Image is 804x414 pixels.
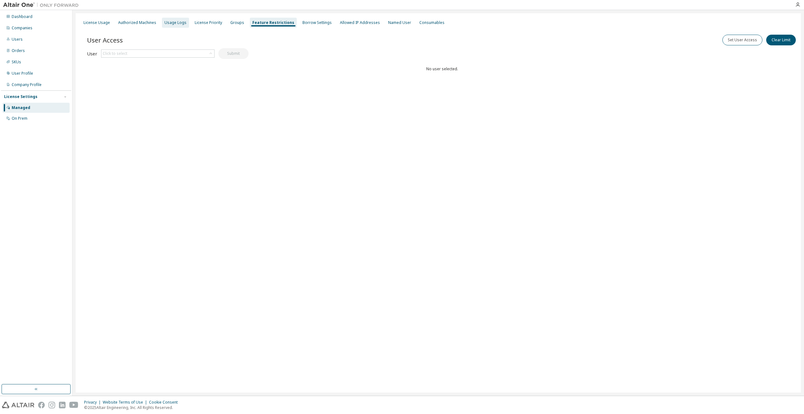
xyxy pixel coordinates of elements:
[38,402,45,408] img: facebook.svg
[103,51,127,56] div: Click to select
[12,105,30,110] div: Managed
[12,48,25,53] div: Orders
[2,402,34,408] img: altair_logo.svg
[230,20,244,25] div: Groups
[12,14,32,19] div: Dashboard
[388,20,411,25] div: Named User
[59,402,66,408] img: linkedin.svg
[12,116,27,121] div: On Prem
[12,82,42,87] div: Company Profile
[3,2,82,8] img: Altair One
[83,20,110,25] div: License Usage
[218,48,249,59] button: Submit
[419,20,445,25] div: Consumables
[722,35,762,45] button: Set User Access
[84,405,181,410] p: © 2025 Altair Engineering, Inc. All Rights Reserved.
[195,20,222,25] div: License Priority
[340,20,380,25] div: Allowed IP Addresses
[164,20,187,25] div: Usage Logs
[302,20,332,25] div: Borrow Settings
[12,26,32,31] div: Companies
[12,60,21,65] div: SKUs
[87,66,797,72] div: No user selected.
[103,400,149,405] div: Website Terms of Use
[101,50,214,57] div: Click to select
[12,71,33,76] div: User Profile
[4,94,37,99] div: License Settings
[87,36,123,44] span: User Access
[118,20,156,25] div: Authorized Machines
[84,400,103,405] div: Privacy
[87,51,97,56] label: User
[252,20,294,25] div: Feature Restrictions
[766,35,796,45] button: Clear Limit
[12,37,23,42] div: Users
[149,400,181,405] div: Cookie Consent
[49,402,55,408] img: instagram.svg
[69,402,78,408] img: youtube.svg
